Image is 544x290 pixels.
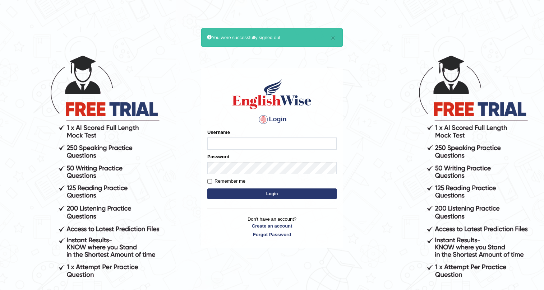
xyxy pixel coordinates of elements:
[231,78,313,110] img: Logo of English Wise sign in for intelligent practice with AI
[207,179,212,184] input: Remember me
[207,188,337,199] button: Login
[331,34,335,42] button: ×
[207,129,230,136] label: Username
[207,231,337,238] a: Forgot Password
[207,178,245,185] label: Remember me
[201,28,343,47] div: You were successfully signed out
[207,223,337,229] a: Create an account
[207,153,229,160] label: Password
[207,216,337,238] p: Don't have an account?
[207,114,337,125] h4: Login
